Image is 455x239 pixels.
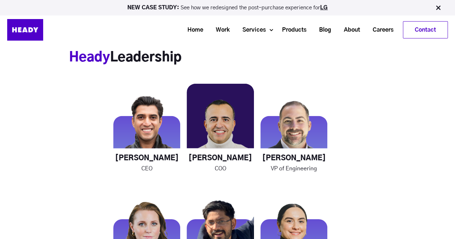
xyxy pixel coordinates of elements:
a: Blog [310,23,335,37]
a: About [335,23,364,37]
a: Products [273,23,310,37]
p: VP of Engineering [260,165,327,173]
a: Home [178,23,207,37]
strong: NEW CASE STUDY: [127,5,181,10]
h4: [PERSON_NAME] [260,154,327,163]
div: Navigation Menu [61,21,448,38]
p: CEO [113,165,180,173]
h3: Leadership [69,31,386,84]
h4: [PERSON_NAME] [187,154,254,163]
a: Contact [403,22,447,38]
a: Services [233,23,269,37]
img: Close Bar [434,4,442,12]
span: Heady [69,51,110,64]
a: Careers [364,23,397,37]
a: LG [320,5,328,10]
a: Work [207,23,233,37]
img: Chris-2 [260,84,327,151]
h4: [PERSON_NAME] [113,154,180,163]
img: George-2 [187,84,254,151]
p: COO [187,165,254,173]
img: Heady_Logo_Web-01 (1) [7,19,43,41]
p: See how we redesigned the post-purchase experience for [3,5,452,10]
img: Rahul-2 [113,84,180,151]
